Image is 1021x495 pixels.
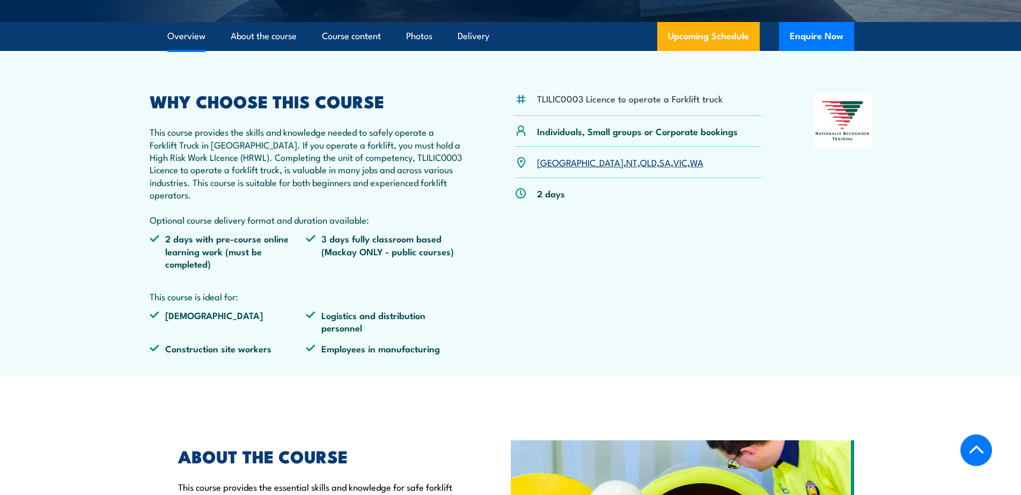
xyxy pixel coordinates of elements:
p: This course is ideal for: [150,290,463,302]
a: About the course [231,22,297,50]
li: Logistics and distribution personnel [306,309,462,334]
li: Construction site workers [150,342,306,354]
h2: WHY CHOOSE THIS COURSE [150,93,463,108]
a: Overview [167,22,205,50]
a: Course content [322,22,381,50]
a: VIC [673,156,687,168]
button: Enquire Now [779,22,854,51]
li: Employees in manufacturing [306,342,462,354]
a: Photos [406,22,432,50]
p: Individuals, Small groups or Corporate bookings [537,125,738,137]
a: NT [626,156,637,168]
a: Delivery [458,22,489,50]
li: [DEMOGRAPHIC_DATA] [150,309,306,334]
a: SA [659,156,671,168]
p: 2 days [537,187,565,200]
li: TLILIC0003 Licence to operate a Forklift truck [537,92,723,105]
li: 2 days with pre-course online learning work (must be completed) [150,232,306,270]
a: [GEOGRAPHIC_DATA] [537,156,623,168]
a: QLD [640,156,657,168]
h2: ABOUT THE COURSE [178,448,461,463]
a: Upcoming Schedule [657,22,760,51]
a: WA [690,156,703,168]
img: Nationally Recognised Training logo. [814,93,872,148]
li: 3 days fully classroom based (Mackay ONLY - public courses) [306,232,462,270]
p: This course provides the skills and knowledge needed to safely operate a Forklift Truck in [GEOGR... [150,125,463,226]
p: , , , , , [537,156,703,168]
